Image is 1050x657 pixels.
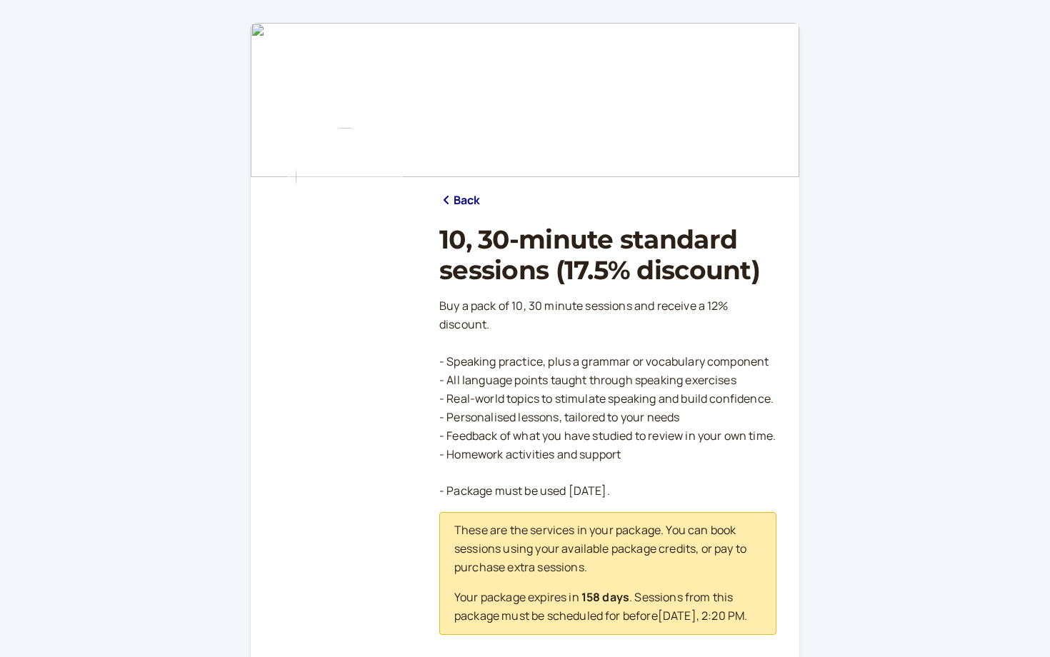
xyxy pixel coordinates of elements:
[454,588,761,626] p: Your package expires in . Sessions from this package must be scheduled for before [DATE] , 2:20 PM .
[454,521,761,577] p: These are the services in your package. You can book sessions using your available package credit...
[581,589,629,605] b: 158 days
[439,224,776,286] h1: 10, 30-minute standard sessions (17.5% discount)
[439,297,776,501] p: Buy a pack of 10, 30 minute sessions and receive a 12% discount. - Speaking practice, plus a gram...
[439,191,481,210] a: Back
